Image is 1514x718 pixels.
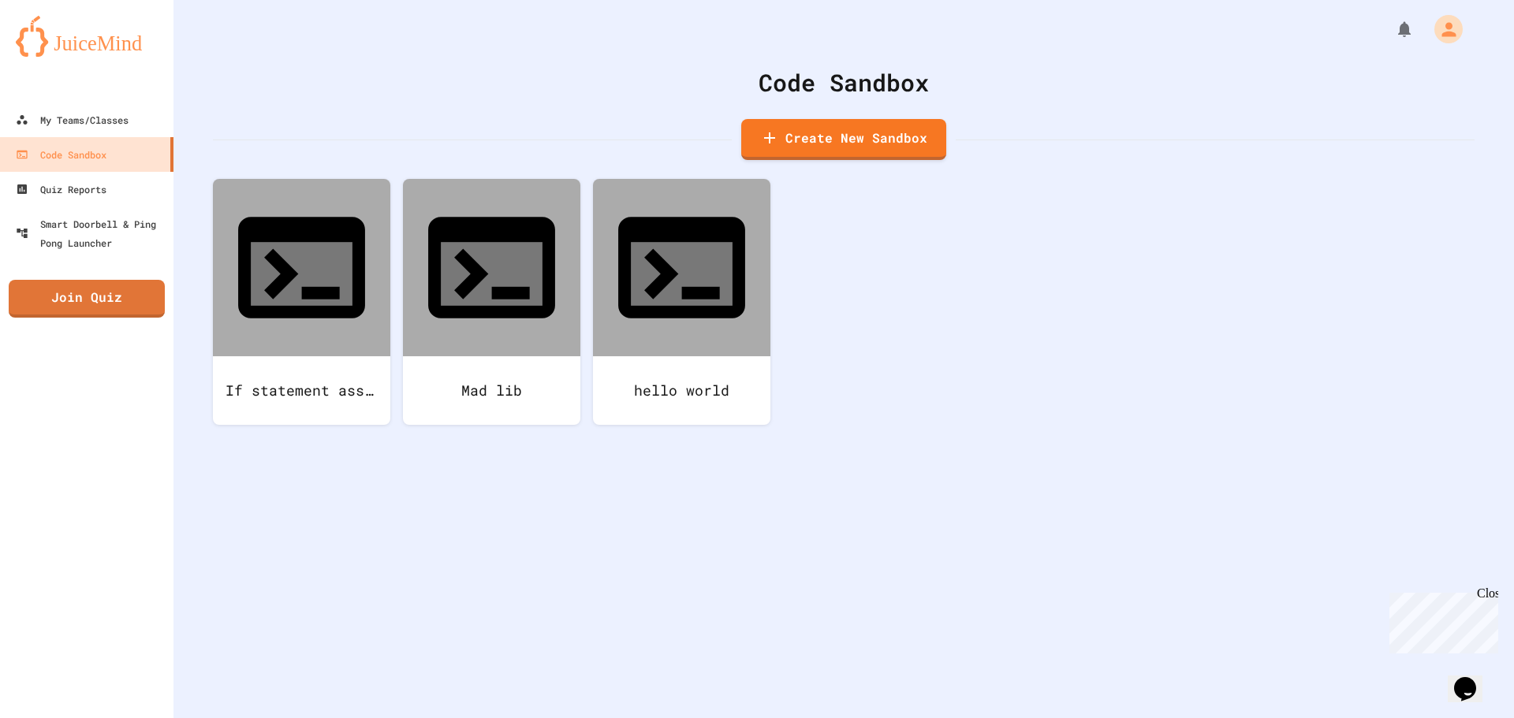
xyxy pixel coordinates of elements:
[1383,586,1498,653] iframe: chat widget
[213,356,390,425] div: If statement assignment
[403,179,580,425] a: Mad lib
[213,65,1475,100] div: Code Sandbox
[741,119,946,160] a: Create New Sandbox
[16,145,106,164] div: Code Sandbox
[16,214,167,252] div: Smart Doorbell & Ping Pong Launcher
[403,356,580,425] div: Mad lib
[16,110,129,129] div: My Teams/Classes
[1366,16,1418,43] div: My Notifications
[1418,11,1467,47] div: My Account
[213,179,390,425] a: If statement assignment
[9,280,165,318] a: Join Quiz
[6,6,109,100] div: Chat with us now!Close
[593,179,770,425] a: hello world
[16,180,106,199] div: Quiz Reports
[1448,655,1498,702] iframe: chat widget
[593,356,770,425] div: hello world
[16,16,158,57] img: logo-orange.svg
